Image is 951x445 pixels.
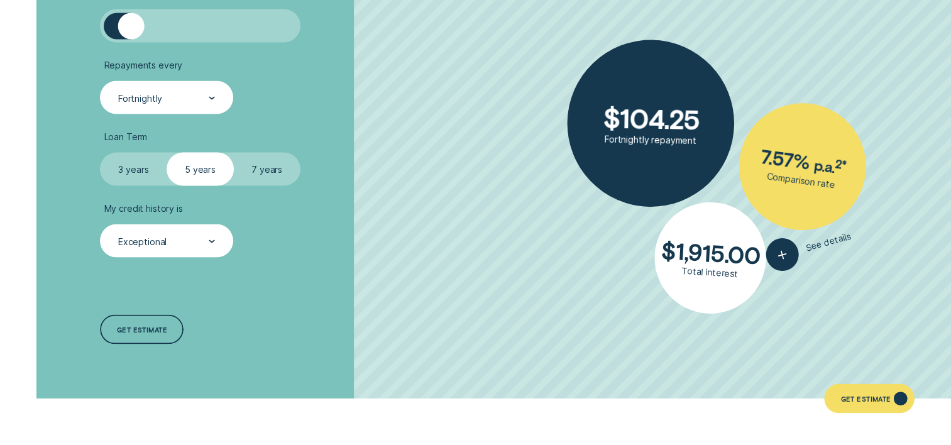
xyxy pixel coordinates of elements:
div: Fortnightly [118,92,162,104]
div: Exceptional [118,236,167,247]
span: See details [805,230,852,253]
span: My credit history is [104,202,183,214]
a: Get estimate [100,314,184,344]
label: 5 years [167,152,233,185]
span: Loan Term [104,131,148,142]
span: Repayments every [104,59,183,70]
label: 3 years [100,152,167,185]
button: See details [762,220,855,275]
a: Get Estimate [824,383,915,414]
label: 7 years [234,152,300,185]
